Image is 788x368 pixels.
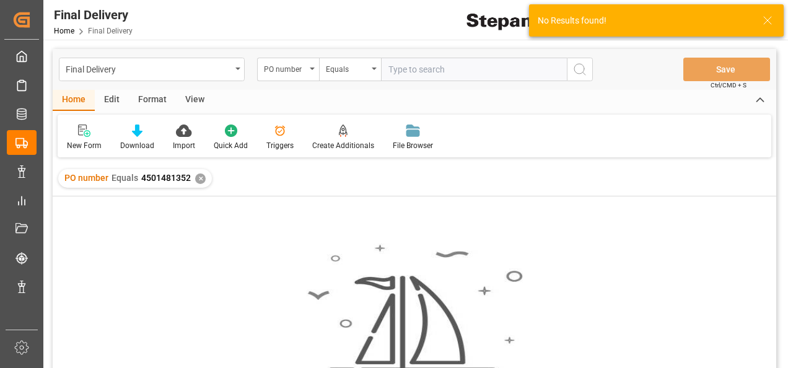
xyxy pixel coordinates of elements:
span: PO number [64,173,108,183]
div: Triggers [266,140,294,151]
div: No Results found! [538,14,751,27]
div: Quick Add [214,140,248,151]
div: View [176,90,214,111]
div: ✕ [195,173,206,184]
div: New Form [67,140,102,151]
img: Stepan_Company_logo.svg.png_1713531530.png [466,9,557,31]
div: Final Delivery [54,6,133,24]
button: Save [683,58,770,81]
input: Type to search [381,58,567,81]
button: open menu [257,58,319,81]
span: Ctrl/CMD + S [711,81,746,90]
a: Home [54,27,74,35]
div: Create Additionals [312,140,374,151]
div: File Browser [393,140,433,151]
span: Equals [112,173,138,183]
div: Import [173,140,195,151]
div: Equals [326,61,368,75]
div: PO number [264,61,306,75]
button: search button [567,58,593,81]
div: Format [129,90,176,111]
span: 4501481352 [141,173,191,183]
div: Final Delivery [66,61,231,76]
button: open menu [59,58,245,81]
div: Home [53,90,95,111]
div: Download [120,140,154,151]
div: Edit [95,90,129,111]
button: open menu [319,58,381,81]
